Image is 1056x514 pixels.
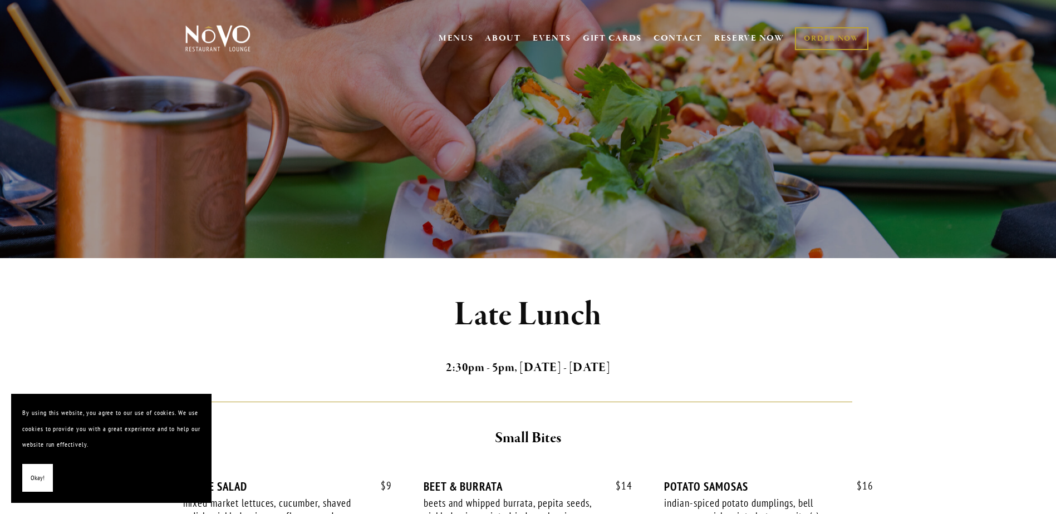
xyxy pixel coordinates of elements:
[495,428,561,448] strong: Small Bites
[714,28,784,49] a: RESERVE NOW
[183,480,392,493] div: HOUSE SALAD
[439,33,474,44] a: MENUS
[616,479,621,492] span: $
[11,394,212,503] section: Cookie banner
[485,33,521,44] a: ABOUT
[370,480,392,492] span: 9
[664,480,873,493] div: POTATO SAMOSAS
[31,470,45,486] span: Okay!
[454,294,602,336] strong: Late Lunch
[446,360,611,375] strong: 2:30pm - 5pm, [DATE] - [DATE]
[605,480,632,492] span: 14
[381,479,386,492] span: $
[183,24,253,52] img: Novo Restaurant &amp; Lounge
[22,464,53,492] button: Okay!
[583,28,642,49] a: GIFT CARDS
[846,480,873,492] span: 16
[22,405,200,453] p: By using this website, you agree to our use of cookies. We use cookies to provide you with a grea...
[533,33,571,44] a: EVENTS
[654,28,703,49] a: CONTACT
[857,479,862,492] span: $
[424,480,632,493] div: BEET & BURRATA
[795,27,868,50] a: ORDER NOW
